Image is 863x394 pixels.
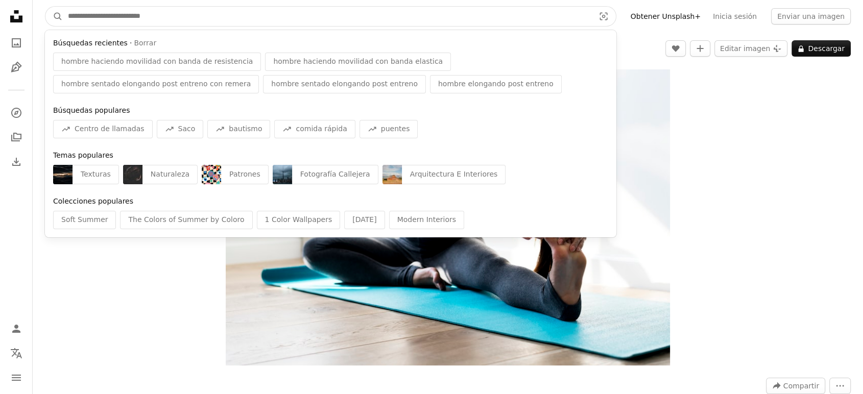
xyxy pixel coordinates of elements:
div: Patrones [221,165,269,184]
span: hombre sentado elongando post entreno con remera [61,79,251,89]
button: Enviar una imagen [771,8,851,24]
span: comida rápida [296,124,347,134]
div: 1 Color Wallpapers [257,211,341,229]
button: Descargar [792,40,851,57]
span: Colecciones populares [53,197,133,205]
img: premium_vector-1752071909053-843cc5180171 [202,165,221,184]
span: hombre elongando post entreno [438,79,554,89]
button: Buscar en Unsplash [45,7,63,26]
span: Centro de llamadas [75,124,145,134]
a: Inicia sesión [707,8,763,24]
div: · [53,38,608,48]
img: photo-1756135154174-add625f8721a [273,165,292,184]
form: Encuentra imágenes en todo el sitio [45,6,616,27]
button: Menú [6,367,27,388]
span: bautismo [229,124,262,134]
img: photo-1756232684964-09e6bee67c30 [53,165,73,184]
div: Texturas [73,165,119,184]
div: [DATE] [344,211,385,229]
a: Fotos [6,33,27,53]
span: puentes [381,124,410,134]
div: Soft Summer [53,211,116,229]
a: Explorar [6,103,27,123]
span: Búsquedas recientes [53,38,128,48]
img: premium_photo-1755882951561-7164bd8427a2 [382,165,402,184]
div: Arquitectura E Interiores [402,165,506,184]
button: Añade a la colección [690,40,710,57]
span: hombre haciendo movilidad con banda elastica [273,57,443,67]
a: Historial de descargas [6,152,27,172]
button: Idioma [6,343,27,363]
button: Editar imagen [714,40,787,57]
span: Temas populares [53,151,113,159]
span: Saco [178,124,196,134]
button: Más acciones [829,378,851,394]
div: The Colors of Summer by Coloro [120,211,252,229]
span: Compartir [783,378,819,393]
a: Ilustraciones [6,57,27,78]
span: hombre haciendo movilidad con banda de resistencia [61,57,253,67]
span: Búsquedas populares [53,106,130,114]
button: Borrar [134,38,156,48]
a: Inicio — Unsplash [6,6,27,29]
div: Modern Interiors [389,211,464,229]
button: Búsqueda visual [591,7,616,26]
span: hombre sentado elongando post entreno [271,79,418,89]
button: Compartir esta imagen [766,378,825,394]
img: photo-1755838692094-49a97b9fb9ab [123,165,142,184]
div: Fotografía Callejera [292,165,378,184]
a: Colecciones [6,127,27,147]
a: Obtener Unsplash+ [625,8,707,24]
button: Me gusta [665,40,686,57]
div: Naturaleza [142,165,198,184]
a: Iniciar sesión / Registrarse [6,318,27,339]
